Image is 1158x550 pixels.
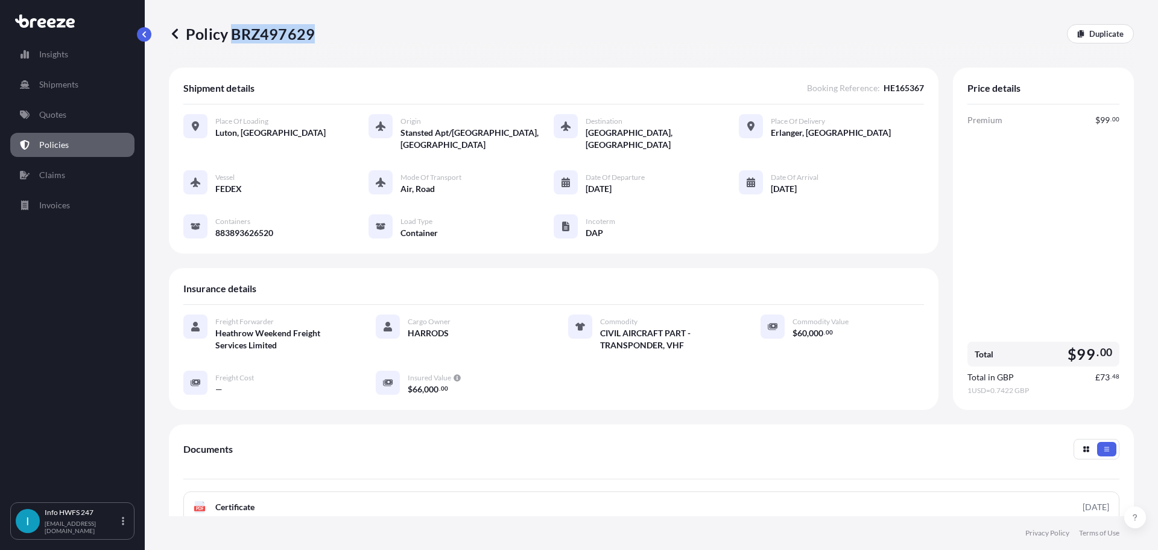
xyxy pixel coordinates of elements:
[215,173,235,182] span: Vessel
[975,348,993,360] span: Total
[400,173,461,182] span: Mode of Transport
[183,283,256,295] span: Insurance details
[10,193,134,217] a: Invoices
[967,386,1119,395] span: 1 USD = 0.7422 GBP
[826,330,833,334] span: 00
[183,491,1119,523] a: PDFCertificate[DATE]
[215,501,255,513] span: Certificate
[771,183,797,195] span: [DATE]
[1077,347,1095,362] span: 99
[10,133,134,157] a: Policies
[183,82,255,94] span: Shipment details
[400,117,421,126] span: Origin
[586,183,612,195] span: [DATE]
[215,373,254,383] span: Freight Cost
[39,139,69,151] p: Policies
[1096,349,1099,356] span: .
[39,109,66,121] p: Quotes
[793,329,797,337] span: $
[1079,528,1119,538] a: Terms of Use
[10,103,134,127] a: Quotes
[39,48,68,60] p: Insights
[797,329,807,337] span: 60
[183,443,233,455] span: Documents
[196,507,204,511] text: PDF
[1089,28,1124,40] p: Duplicate
[408,373,451,383] span: Insured Value
[1095,373,1100,382] span: £
[967,371,1014,383] span: Total in GBP
[215,327,347,351] span: Heathrow Weekend Freight Services Limited
[1100,116,1110,124] span: 99
[586,227,603,239] span: DAP
[215,217,250,226] span: Containers
[600,317,638,327] span: Commodity
[1112,117,1119,121] span: 00
[1025,528,1069,538] a: Privacy Policy
[807,329,809,337] span: ,
[809,329,823,337] span: 000
[413,385,422,394] span: 66
[10,72,134,97] a: Shipments
[400,217,432,226] span: Load Type
[215,127,326,139] span: Luton, [GEOGRAPHIC_DATA]
[884,82,924,94] span: HE165367
[215,117,268,126] span: Place of Loading
[1110,374,1112,379] span: .
[1110,117,1112,121] span: .
[586,117,622,126] span: Destination
[400,183,435,195] span: Air, Road
[967,114,1002,126] span: Premium
[600,327,732,351] span: CIVIL AIRCRAFT PART - TRANSPONDER, VHF
[39,78,78,91] p: Shipments
[422,385,424,394] span: ,
[26,515,30,527] span: I
[807,82,880,94] span: Booking Reference :
[824,330,825,334] span: .
[10,163,134,187] a: Claims
[771,173,818,182] span: Date of Arrival
[408,317,451,327] span: Cargo Owner
[408,327,449,339] span: HARRODS
[39,199,70,211] p: Invoices
[215,227,273,239] span: 883893626520
[967,82,1020,94] span: Price details
[45,520,119,534] p: [EMAIL_ADDRESS][DOMAIN_NAME]
[45,508,119,517] p: Info HWFS 247
[1095,116,1100,124] span: $
[439,386,440,391] span: .
[400,227,438,239] span: Container
[793,317,849,327] span: Commodity Value
[586,217,615,226] span: Incoterm
[215,383,223,395] span: —
[215,317,274,327] span: Freight Forwarder
[1100,373,1110,382] span: 73
[400,127,554,151] span: Stansted Apt/[GEOGRAPHIC_DATA], [GEOGRAPHIC_DATA]
[1100,349,1112,356] span: 00
[1112,374,1119,379] span: 48
[1068,347,1077,362] span: $
[771,127,891,139] span: Erlanger, [GEOGRAPHIC_DATA]
[771,117,825,126] span: Place of Delivery
[586,127,739,151] span: [GEOGRAPHIC_DATA], [GEOGRAPHIC_DATA]
[586,173,645,182] span: Date of Departure
[441,386,448,391] span: 00
[169,24,315,43] p: Policy BRZ497629
[215,183,242,195] span: FEDEX
[1067,24,1134,43] a: Duplicate
[39,169,65,181] p: Claims
[10,42,134,66] a: Insights
[408,385,413,394] span: $
[424,385,438,394] span: 000
[1083,501,1109,513] div: [DATE]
